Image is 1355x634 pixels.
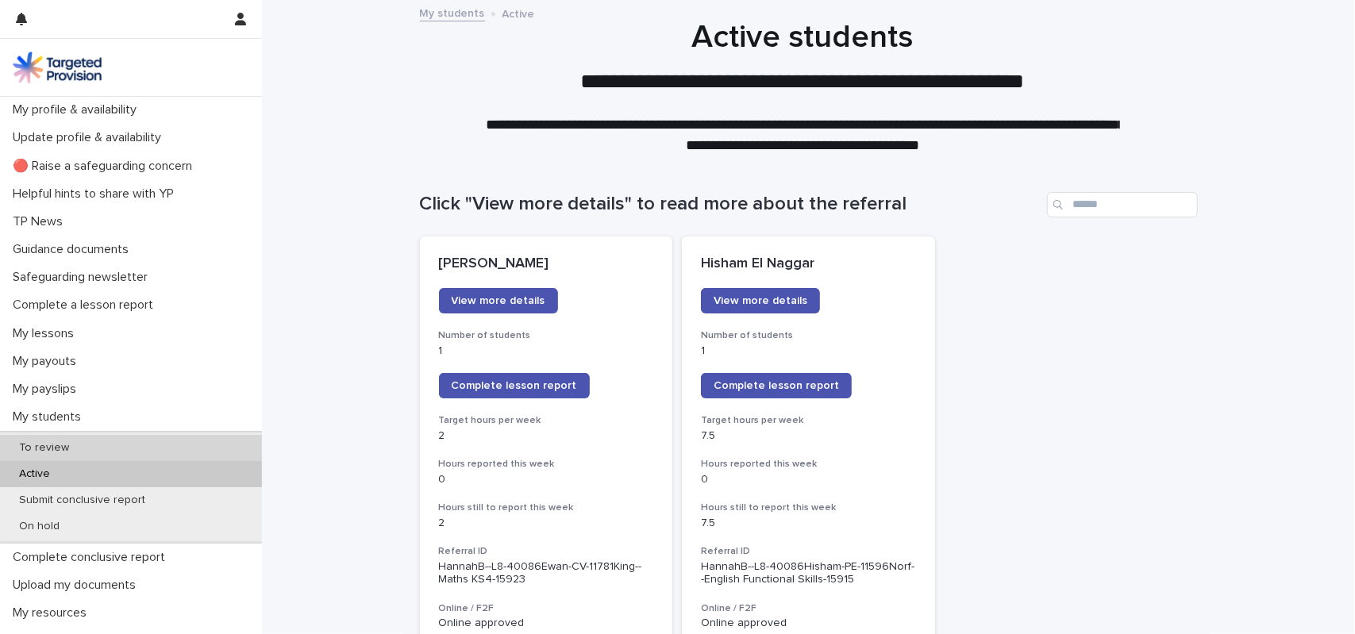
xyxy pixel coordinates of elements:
a: View more details [701,288,820,313]
p: My resources [6,605,99,621]
p: Active [502,4,535,21]
h3: Hours reported this week [439,458,654,471]
p: 0 [701,473,916,486]
p: My payslips [6,382,89,397]
p: Submit conclusive report [6,494,158,507]
span: View more details [714,295,807,306]
span: View more details [452,295,545,306]
p: 0 [439,473,654,486]
h3: Number of students [439,329,654,342]
p: Safeguarding newsletter [6,270,160,285]
h3: Hours reported this week [701,458,916,471]
p: Helpful hints to share with YP [6,186,187,202]
p: 🔴 Raise a safeguarding concern [6,159,205,174]
h3: Hours still to report this week [701,501,916,514]
p: Active [6,467,63,481]
a: View more details [439,288,558,313]
p: Upload my documents [6,578,148,593]
p: 7.5 [701,517,916,530]
p: My students [6,409,94,425]
input: Search [1047,192,1198,217]
h1: Active students [414,18,1191,56]
p: HannahB--L8-40086Ewan-CV-11781King--Maths KS4-15923 [439,560,654,587]
h3: Online / F2F [439,602,654,615]
p: Complete conclusive report [6,550,178,565]
a: Complete lesson report [439,373,590,398]
p: TP News [6,214,75,229]
span: Complete lesson report [714,380,839,391]
p: 2 [439,429,654,443]
a: Complete lesson report [701,373,852,398]
span: Complete lesson report [452,380,577,391]
p: Hisham El Naggar [701,256,916,273]
p: My profile & availability [6,102,149,117]
p: 1 [439,344,654,358]
p: Online approved [439,617,654,630]
p: On hold [6,520,72,533]
p: Guidance documents [6,242,141,257]
p: To review [6,441,82,455]
h3: Number of students [701,329,916,342]
p: HannahB--L8-40086Hisham-PE-11596Norf--English Functional Skills-15915 [701,560,916,587]
p: 2 [439,517,654,530]
p: My lessons [6,326,87,341]
h3: Online / F2F [701,602,916,615]
p: Complete a lesson report [6,298,166,313]
p: Update profile & availability [6,130,174,145]
a: My students [420,3,485,21]
p: 7.5 [701,429,916,443]
h3: Hours still to report this week [439,501,654,514]
h3: Target hours per week [439,414,654,427]
h3: Target hours per week [701,414,916,427]
p: My payouts [6,354,89,369]
p: 1 [701,344,916,358]
h3: Referral ID [701,545,916,558]
img: M5nRWzHhSzIhMunXDL62 [13,52,102,83]
p: [PERSON_NAME] [439,256,654,273]
h3: Referral ID [439,545,654,558]
h1: Click "View more details" to read more about the referral [420,193,1041,216]
p: Online approved [701,617,916,630]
